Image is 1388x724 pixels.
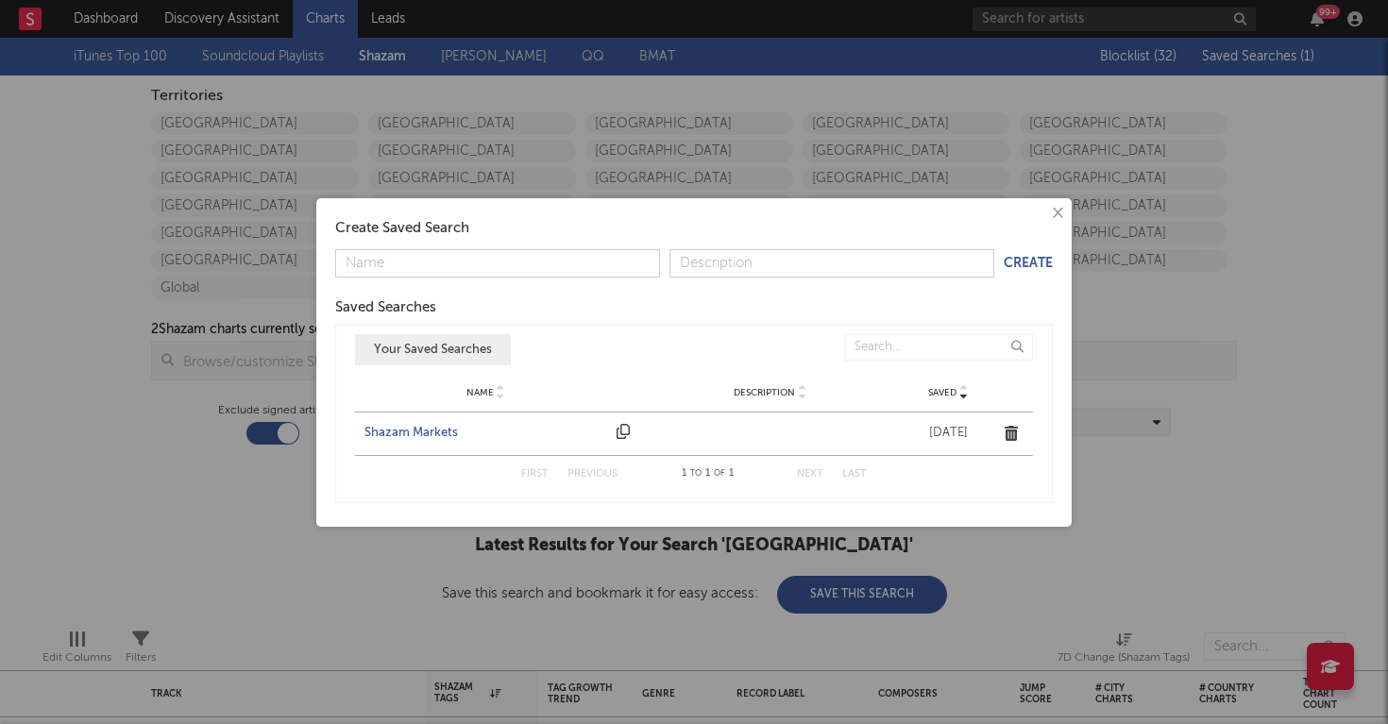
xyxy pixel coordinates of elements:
[335,217,1053,240] div: Create Saved Search
[844,334,1033,361] input: Search...
[669,249,994,278] input: Description
[355,334,511,365] button: Your Saved Searches
[655,463,759,485] div: 1 1 1
[1004,257,1053,270] button: Create
[335,296,1053,319] div: Saved Searches
[714,469,725,478] span: of
[690,469,702,478] span: to
[928,387,956,398] span: Saved
[364,424,607,443] a: Shazam Markets
[1046,203,1067,224] button: ×
[335,249,660,278] input: Name
[734,387,795,398] span: Description
[842,469,867,480] button: Last
[901,424,995,443] div: [DATE]
[567,469,618,480] button: Previous
[466,387,494,398] span: Name
[521,469,549,480] button: First
[797,469,823,480] button: Next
